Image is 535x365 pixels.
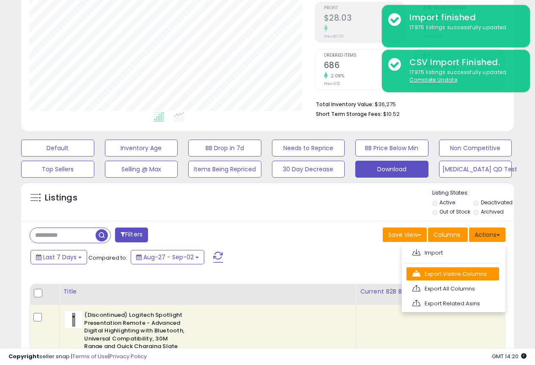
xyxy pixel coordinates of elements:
[406,297,499,310] a: Export Related Asins
[324,81,340,86] small: Prev: 672
[188,140,261,156] button: BB Drop in 7d
[403,56,524,69] div: CSV Import Finished.
[360,287,502,296] div: Current B2B Buybox Price
[324,53,406,58] span: Ordered Items
[115,228,148,242] button: Filters
[403,24,524,32] div: 17975 listings successfully updated.
[439,161,512,178] button: [MEDICAL_DATA] QD Test
[316,99,499,109] li: $36,275
[8,352,39,360] strong: Copyright
[383,110,400,118] span: $10.52
[481,208,504,215] label: Archived
[439,199,455,206] label: Active
[84,311,187,353] b: (Discontinued) Logitech Spotlight Presentation Remote - Advanced Digital Highlighting with Blueto...
[432,189,514,197] p: Listing States:
[406,267,499,280] a: Export Visible Columns
[428,228,468,242] button: Columns
[355,140,428,156] button: BB Price Below Min
[143,253,194,261] span: Aug-27 - Sep-02
[188,161,261,178] button: Items Being Repriced
[43,253,77,261] span: Last 7 Days
[131,250,204,264] button: Aug-27 - Sep-02
[403,11,524,24] div: Import finished
[105,140,178,156] button: Inventory Age
[272,161,345,178] button: 30 Day Decrease
[403,69,524,84] div: 17975 listings successfully updated.
[88,254,127,262] span: Compared to:
[383,228,427,242] button: Save View
[316,101,373,108] b: Total Inventory Value:
[324,6,406,11] span: Profit
[272,140,345,156] button: Needs to Reprice
[406,246,499,259] a: Import
[324,13,406,25] h2: $28.03
[355,161,428,178] button: Download
[63,287,353,296] div: Title
[21,140,94,156] button: Default
[8,353,147,361] div: seller snap | |
[72,352,108,360] a: Terms of Use
[65,311,82,328] img: 31yQoZlofeL._SL40_.jpg
[105,161,178,178] button: Selling @ Max
[433,231,460,239] span: Columns
[45,192,77,204] h5: Listings
[409,76,457,83] u: Complete Update
[492,352,527,360] span: 2025-09-10 14:20 GMT
[324,34,344,39] small: Prev: $0.00
[439,208,470,215] label: Out of Stock
[469,228,505,242] button: Actions
[110,352,147,360] a: Privacy Policy
[324,60,406,72] h2: 686
[21,161,94,178] button: Top Sellers
[481,199,513,206] label: Deactivated
[30,250,87,264] button: Last 7 Days
[316,110,382,118] b: Short Term Storage Fees:
[439,140,512,156] button: Non Competitive
[406,282,499,295] a: Export All Columns
[328,73,345,79] small: 2.08%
